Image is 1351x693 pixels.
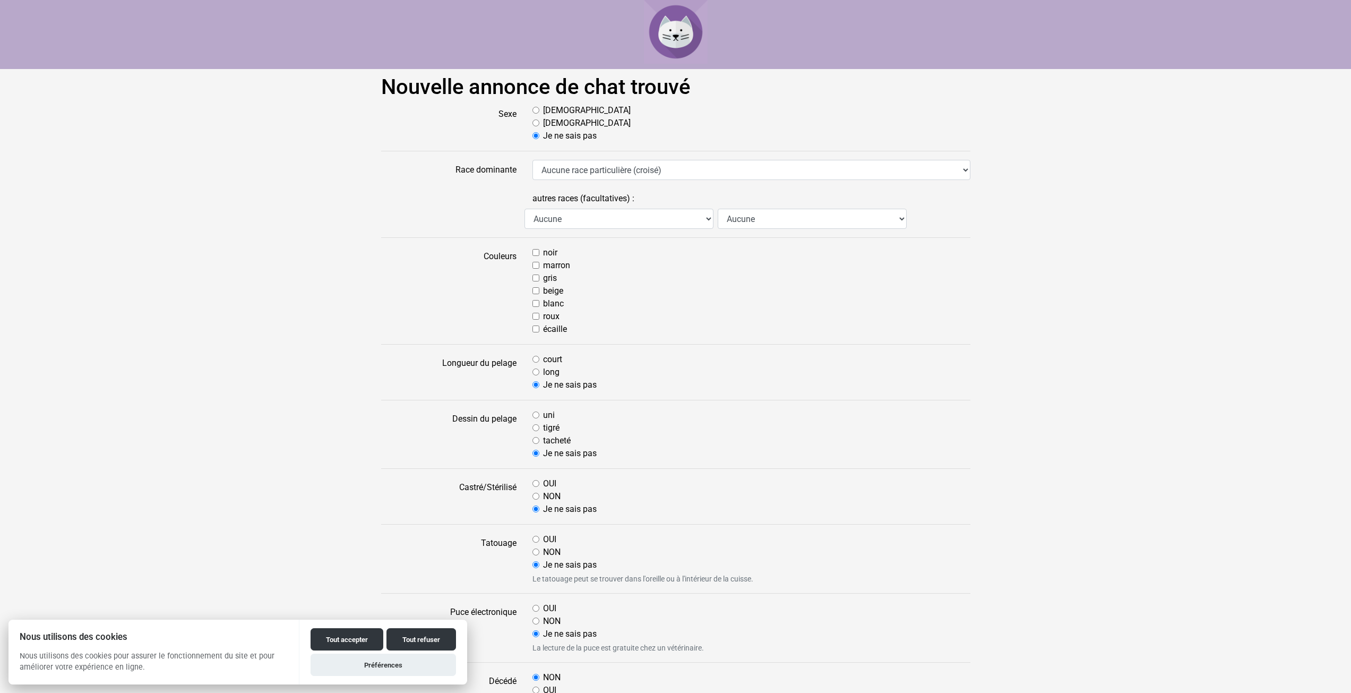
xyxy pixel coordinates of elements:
label: Je ne sais pas [543,130,597,142]
button: Tout accepter [311,628,383,651]
label: Je ne sais pas [543,503,597,516]
input: OUI [532,536,539,543]
label: OUI [543,533,556,546]
input: court [532,356,539,363]
input: NON [532,493,539,500]
label: Puce électronique [373,602,524,654]
small: Le tatouage peut se trouver dans l'oreille ou à l'intérieur de la cuisse. [532,574,970,585]
label: OUI [543,602,556,615]
input: tigré [532,424,539,431]
label: tacheté [543,434,571,447]
label: NON [543,490,561,503]
label: Castré/Stérilisé [373,477,524,516]
input: NON [532,674,539,681]
label: [DEMOGRAPHIC_DATA] [543,104,631,117]
label: écaille [543,323,567,336]
small: La lecture de la puce est gratuite chez un vétérinaire. [532,643,970,654]
label: NON [543,615,561,628]
h1: Nouvelle annonce de chat trouvé [381,74,970,100]
label: NON [543,671,561,684]
input: Je ne sais pas [532,381,539,388]
input: [DEMOGRAPHIC_DATA] [532,119,539,126]
button: Tout refuser [386,628,456,651]
input: tacheté [532,437,539,444]
label: Longueur du pelage [373,353,524,391]
label: noir [543,246,557,259]
label: court [543,353,562,366]
label: beige [543,285,563,297]
input: Je ne sais pas [532,450,539,457]
input: long [532,369,539,375]
label: Race dominante [373,160,524,180]
label: long [543,366,560,379]
label: Sexe [373,104,524,142]
label: [DEMOGRAPHIC_DATA] [543,117,631,130]
input: [DEMOGRAPHIC_DATA] [532,107,539,114]
input: NON [532,618,539,624]
label: roux [543,310,560,323]
label: blanc [543,297,564,310]
label: Dessin du pelage [373,409,524,460]
input: Je ne sais pas [532,561,539,568]
input: uni [532,412,539,418]
label: Je ne sais pas [543,628,597,640]
input: OUI [532,605,539,612]
input: NON [532,549,539,555]
input: OUI [532,480,539,487]
label: NON [543,546,561,559]
input: Je ne sais pas [532,506,539,512]
label: Je ne sais pas [543,559,597,571]
label: Je ne sais pas [543,447,597,460]
label: uni [543,409,555,422]
input: Je ne sais pas [532,630,539,637]
label: Je ne sais pas [543,379,597,391]
label: OUI [543,477,556,490]
label: Tatouage [373,533,524,585]
button: Préférences [311,654,456,676]
label: tigré [543,422,560,434]
label: Couleurs [373,246,524,336]
input: Je ne sais pas [532,132,539,139]
label: gris [543,272,557,285]
p: Nous utilisons des cookies pour assurer le fonctionnement du site et pour améliorer votre expérie... [8,651,299,681]
label: marron [543,259,570,272]
h2: Nous utilisons des cookies [8,632,299,642]
label: autres races (facultatives) : [532,189,634,209]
